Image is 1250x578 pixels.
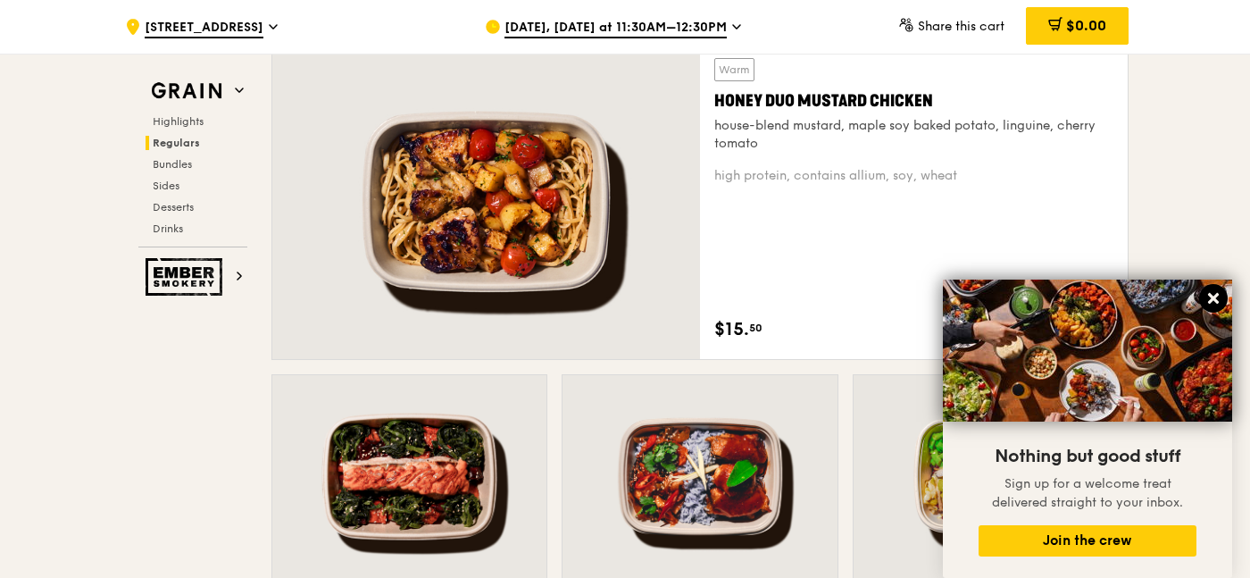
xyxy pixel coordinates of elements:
[146,258,228,296] img: Ember Smokery web logo
[153,115,204,128] span: Highlights
[714,88,1113,113] div: Honey Duo Mustard Chicken
[992,476,1183,510] span: Sign up for a welcome treat delivered straight to your inbox.
[943,280,1232,422] img: DSC07876-Edit02-Large.jpeg
[145,19,263,38] span: [STREET_ADDRESS]
[504,19,727,38] span: [DATE], [DATE] at 11:30AM–12:30PM
[714,167,1113,185] div: high protein, contains allium, soy, wheat
[979,525,1196,557] button: Join the crew
[714,58,754,81] div: Warm
[153,137,200,149] span: Regulars
[153,222,183,235] span: Drinks
[714,316,749,343] span: $15.
[153,180,179,192] span: Sides
[749,321,762,335] span: 50
[714,117,1113,153] div: house-blend mustard, maple soy baked potato, linguine, cherry tomato
[153,158,192,171] span: Bundles
[1066,17,1106,34] span: $0.00
[918,19,1004,34] span: Share this cart
[995,446,1180,467] span: Nothing but good stuff
[1199,284,1228,313] button: Close
[146,75,228,107] img: Grain web logo
[153,201,194,214] span: Desserts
